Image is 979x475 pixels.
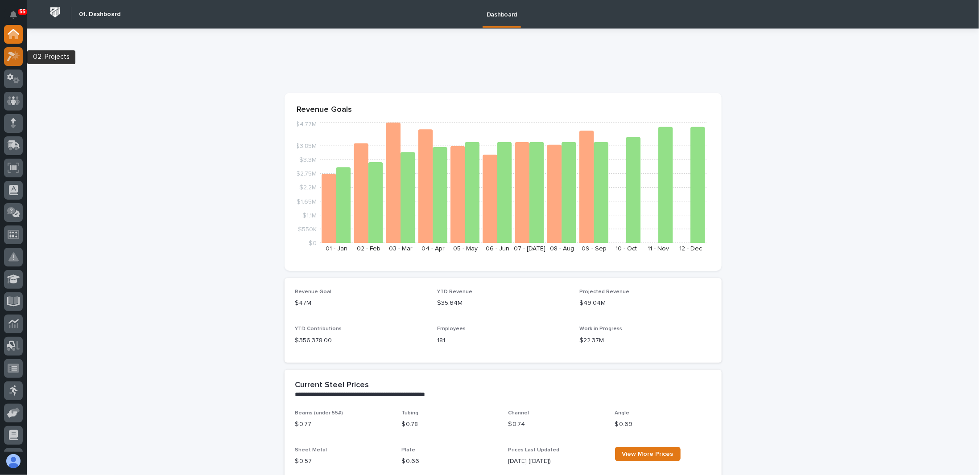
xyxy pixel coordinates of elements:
[297,105,709,115] p: Revenue Goals
[508,420,604,429] p: $ 0.74
[549,246,574,252] text: 08 - Aug
[615,447,681,461] a: View More Prices
[295,299,427,308] p: $47M
[402,447,416,453] span: Plate
[4,452,23,471] button: users-avatar
[508,447,560,453] span: Prices Last Updated
[508,457,604,466] p: [DATE] ([DATE])
[20,8,25,15] p: 55
[508,410,529,416] span: Channel
[679,246,702,252] text: 12 - Dec
[579,299,711,308] p: $49.04M
[296,143,317,149] tspan: $3.85M
[295,381,369,390] h2: Current Steel Prices
[389,246,413,252] text: 03 - Mar
[296,121,317,127] tspan: $4.77M
[297,198,317,205] tspan: $1.65M
[299,184,317,191] tspan: $2.2M
[357,246,380,252] text: 02 - Feb
[295,447,327,453] span: Sheet Metal
[648,246,669,252] text: 11 - Nov
[295,336,427,345] p: $ 356,378.00
[615,246,637,252] text: 10 - Oct
[437,299,569,308] p: $35.64M
[295,420,391,429] p: $ 0.77
[298,226,317,232] tspan: $550K
[437,336,569,345] p: 181
[615,410,630,416] span: Angle
[299,157,317,163] tspan: $3.3M
[421,246,445,252] text: 04 - Apr
[437,326,466,332] span: Employees
[402,410,419,416] span: Tubing
[309,240,317,246] tspan: $0
[514,246,545,252] text: 07 - [DATE]
[295,457,391,466] p: $ 0.57
[4,5,23,24] button: Notifications
[579,326,622,332] span: Work in Progress
[295,326,342,332] span: YTD Contributions
[485,246,509,252] text: 06 - Jun
[402,457,498,466] p: $ 0.66
[302,212,317,218] tspan: $1.1M
[453,246,477,252] text: 05 - May
[79,11,120,18] h2: 01. Dashboard
[296,171,317,177] tspan: $2.75M
[47,4,63,20] img: Workspace Logo
[622,451,673,457] span: View More Prices
[325,246,347,252] text: 01 - Jan
[582,246,607,252] text: 09 - Sep
[402,420,498,429] p: $ 0.78
[437,289,472,295] span: YTD Revenue
[579,336,711,345] p: $22.37M
[295,410,343,416] span: Beams (under 55#)
[11,11,23,25] div: Notifications55
[615,420,711,429] p: $ 0.69
[579,289,629,295] span: Projected Revenue
[295,289,332,295] span: Revenue Goal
